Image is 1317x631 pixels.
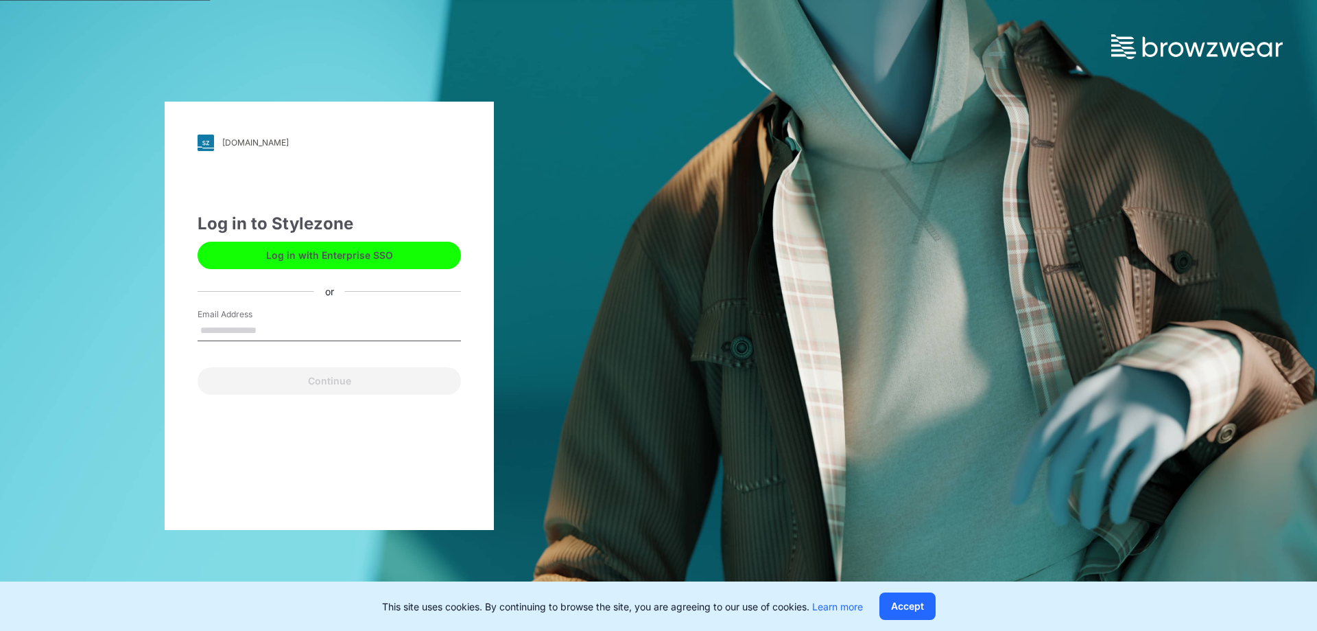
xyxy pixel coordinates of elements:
[198,242,461,269] button: Log in with Enterprise SSO
[198,135,214,151] img: svg+xml;base64,PHN2ZyB3aWR0aD0iMjgiIGhlaWdodD0iMjgiIHZpZXdCb3g9IjAgMCAyOCAyOCIgZmlsbD0ibm9uZSIgeG...
[198,308,294,321] label: Email Address
[198,211,461,236] div: Log in to Stylezone
[812,601,863,612] a: Learn more
[314,284,345,299] div: or
[198,135,461,151] a: [DOMAIN_NAME]
[1111,34,1283,59] img: browzwear-logo.73288ffb.svg
[879,593,936,620] button: Accept
[222,137,289,148] div: [DOMAIN_NAME]
[382,599,863,614] p: This site uses cookies. By continuing to browse the site, you are agreeing to our use of cookies.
